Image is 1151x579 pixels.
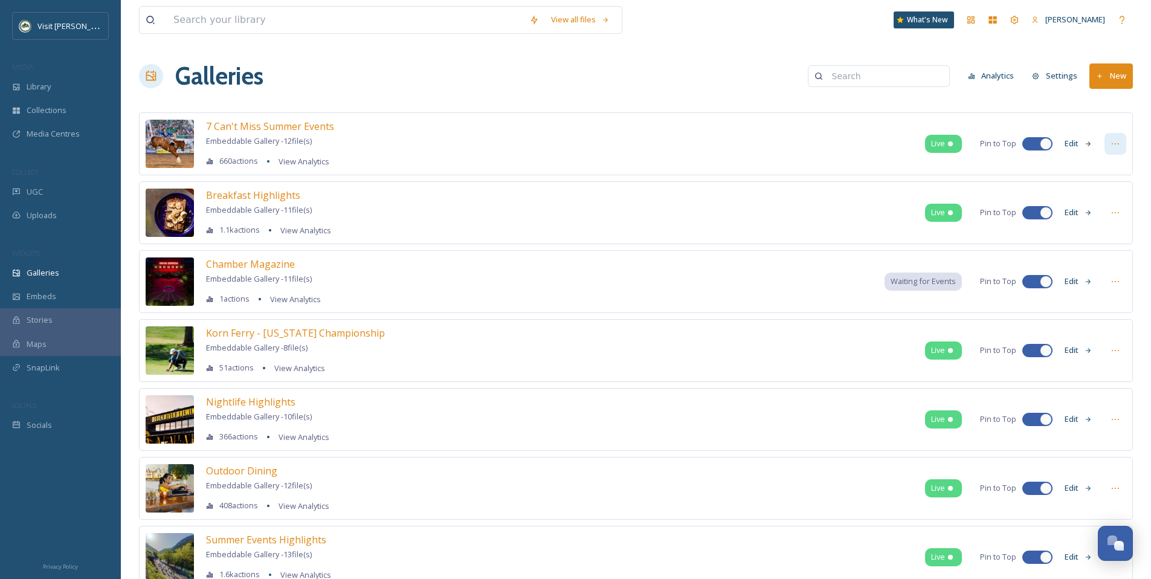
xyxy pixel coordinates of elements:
[146,120,194,168] img: 88d73ed7-a0e3-4348-a88b-cc5a0615b38a.jpg
[219,362,254,374] span: 51 actions
[931,207,945,218] span: Live
[27,419,52,431] span: Socials
[146,395,194,444] img: Ogden%2520River%2520Brewing%2520Exterior%2520%2528002%2529.jpg
[268,361,325,375] a: View Analytics
[826,64,943,88] input: Search
[1098,526,1133,561] button: Open Chat
[219,431,258,442] span: 366 actions
[219,293,250,305] span: 1 actions
[146,464,194,513] img: TableTwentyFive_1.49.1.jpg
[1059,201,1098,224] button: Edit
[1059,132,1098,155] button: Edit
[1059,476,1098,500] button: Edit
[206,135,312,146] span: Embeddable Gallery - 12 file(s)
[545,8,616,31] a: View all files
[980,276,1016,287] span: Pin to Top
[962,64,1027,88] a: Analytics
[219,224,260,236] span: 1.1k actions
[206,257,295,271] span: Chamber Magazine
[279,500,329,511] span: View Analytics
[206,533,326,546] span: Summer Events Highlights
[12,401,36,410] span: SOCIALS
[279,432,329,442] span: View Analytics
[12,167,38,176] span: COLLECT
[206,326,385,340] span: Korn Ferry - [US_STATE] Championship
[27,186,43,198] span: UGC
[931,413,945,425] span: Live
[206,464,277,477] span: Outdoor Dining
[1059,407,1098,431] button: Edit
[1059,270,1098,293] button: Edit
[1025,8,1111,31] a: [PERSON_NAME]
[270,294,321,305] span: View Analytics
[280,225,331,236] span: View Analytics
[1059,545,1098,569] button: Edit
[27,267,59,279] span: Galleries
[931,344,945,356] span: Live
[980,482,1016,494] span: Pin to Top
[931,138,945,149] span: Live
[962,64,1020,88] button: Analytics
[206,273,312,284] span: Embeddable Gallery - 11 file(s)
[274,363,325,374] span: View Analytics
[1059,338,1098,362] button: Edit
[27,291,56,302] span: Embeds
[19,20,31,32] img: Unknown.png
[206,120,334,133] span: 7 Can't Miss Summer Events
[37,20,114,31] span: Visit [PERSON_NAME]
[206,204,312,215] span: Embeddable Gallery - 11 file(s)
[891,276,956,287] span: Waiting for Events
[1045,14,1105,25] span: [PERSON_NAME]
[206,411,312,422] span: Embeddable Gallery - 10 file(s)
[27,314,53,326] span: Stories
[27,81,51,92] span: Library
[219,155,258,167] span: 660 actions
[264,292,321,306] a: View Analytics
[27,105,66,116] span: Collections
[175,58,263,94] a: Galleries
[27,128,80,140] span: Media Centres
[27,338,47,350] span: Maps
[206,342,308,353] span: Embeddable Gallery - 8 file(s)
[27,210,57,221] span: Uploads
[272,430,329,444] a: View Analytics
[219,500,258,511] span: 408 actions
[1026,64,1083,88] button: Settings
[146,257,194,306] img: 54277f9e-1d85-4c23-8352-f847327e253f.jpg
[12,62,33,71] span: MEDIA
[1026,64,1089,88] a: Settings
[206,480,312,491] span: Embeddable Gallery - 12 file(s)
[980,138,1016,149] span: Pin to Top
[274,223,331,238] a: View Analytics
[27,362,60,374] span: SnapLink
[980,413,1016,425] span: Pin to Top
[931,551,945,563] span: Live
[272,154,329,169] a: View Analytics
[146,189,194,237] img: d9b9d315-ac7a-496c-aef3-ab83feb21712.jpg
[206,395,295,409] span: Nightlife Highlights
[12,248,40,257] span: WIDGETS
[167,7,523,33] input: Search your library
[206,189,300,202] span: Breakfast Highlights
[980,207,1016,218] span: Pin to Top
[272,499,329,513] a: View Analytics
[980,551,1016,563] span: Pin to Top
[146,326,194,375] img: 98395428-d56c-4b65-bcc6-7558235bc7d2.jpg
[43,563,78,571] span: Privacy Policy
[1089,63,1133,88] button: New
[43,558,78,573] a: Privacy Policy
[279,156,329,167] span: View Analytics
[931,482,945,494] span: Live
[894,11,954,28] a: What's New
[980,344,1016,356] span: Pin to Top
[206,549,312,560] span: Embeddable Gallery - 13 file(s)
